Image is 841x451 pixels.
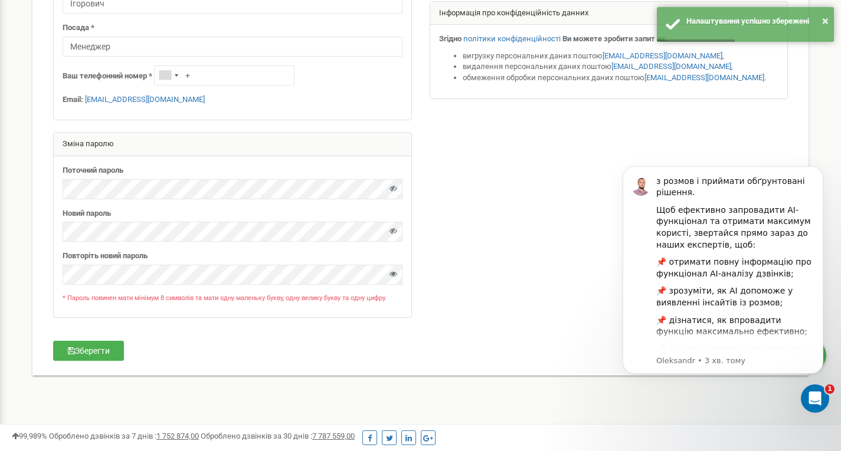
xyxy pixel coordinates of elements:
span: 99,989% [12,432,47,440]
span: Оброблено дзвінків за 7 днів : [49,432,199,440]
li: видалення персональних даних поштою , [463,61,779,73]
label: Повторіть новий пароль [63,251,148,262]
input: +1-800-555-55-55 [154,65,294,85]
li: вигрузку персональних даних поштою , [463,51,779,62]
li: обмеження обробки персональних даних поштою . [463,73,779,84]
input: Посада [63,37,402,57]
a: [EMAIL_ADDRESS][DOMAIN_NAME] [85,95,205,104]
a: [EMAIL_ADDRESS][DOMAIN_NAME] [644,73,764,82]
div: Налаштування успішно збережені [686,16,825,27]
a: [EMAIL_ADDRESS][DOMAIN_NAME] [603,51,722,60]
iframe: Intercom notifications повідомлення [605,149,841,419]
div: Інформація про конфіденційність данних [430,2,788,25]
strong: Email: [63,95,83,104]
span: 1 [825,384,835,394]
label: Ваш телефонний номер * [63,71,152,82]
div: Зміна паролю [54,133,411,156]
u: 1 752 874,00 [156,432,199,440]
a: політики конфіденційності [463,34,561,43]
strong: Ви можете зробити запит на: [562,34,667,43]
iframe: Intercom live chat [801,384,829,413]
label: Посада * [63,22,94,34]
span: Оброблено дзвінків за 30 днів : [201,432,355,440]
label: Новий пароль [63,208,111,219]
button: Зберегти [53,341,124,361]
strong: Згідно [439,34,462,43]
u: 7 787 559,00 [312,432,355,440]
p: * Пароль повинен мати мінімум 8 символів та мати одну маленьку букву, одну велику букву та одну ц... [63,294,402,303]
div: Telephone country code [155,66,182,85]
button: × [822,12,829,29]
label: Поточний пароль [63,165,123,176]
a: [EMAIL_ADDRESS][DOMAIN_NAME] [611,62,731,71]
